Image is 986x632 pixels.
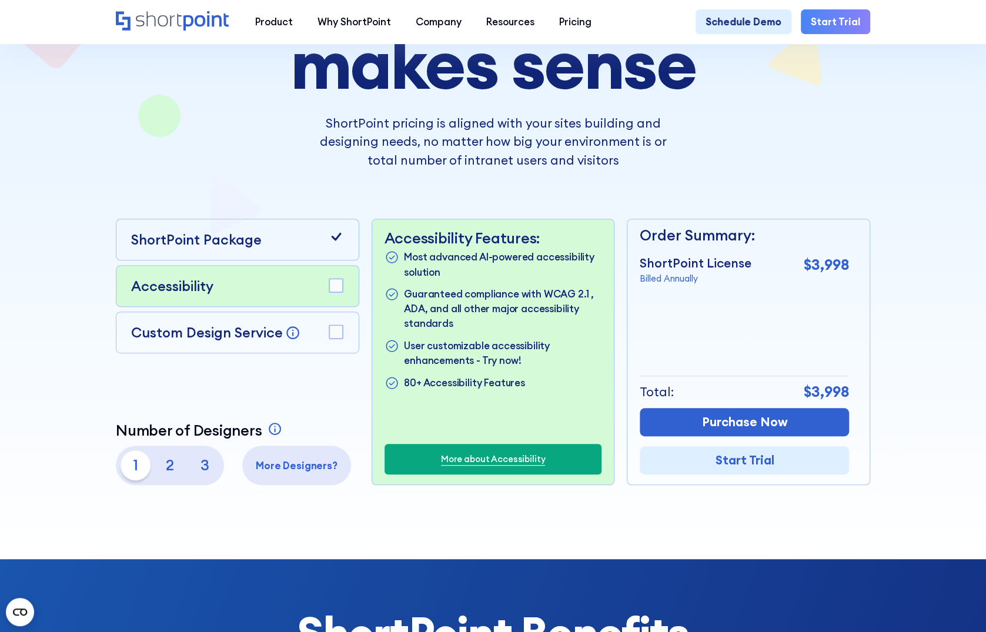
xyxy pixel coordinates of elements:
[155,450,185,480] p: 2
[116,422,262,439] p: Number of Designers
[803,254,849,276] p: $3,998
[255,14,293,29] div: Product
[121,450,150,480] p: 1
[801,9,870,34] a: Start Trial
[696,9,791,34] a: Schedule Demo
[243,9,305,34] a: Product
[131,324,283,341] p: Custom Design Service
[404,286,601,330] p: Guaranteed compliance with WCAG 2.1 , ADA, and all other major accessibility standards
[640,446,849,474] a: Start Trial
[131,276,213,296] p: Accessibility
[131,229,262,250] p: ShortPoint Package
[190,450,219,480] p: 3
[404,249,601,279] p: Most advanced AI-powered accessibility solution
[547,9,604,34] a: Pricing
[441,453,545,466] a: More about Accessibility
[305,9,403,34] a: Why ShortPoint
[404,338,601,367] p: User customizable accessibility enhancements - Try now!
[416,14,462,29] div: Company
[474,9,547,34] a: Resources
[116,11,230,32] a: Home
[559,14,591,29] div: Pricing
[640,272,751,285] p: Billed Annually
[486,14,534,29] div: Resources
[803,381,849,403] p: $3,998
[774,496,986,632] iframe: Chat Widget
[640,383,674,401] p: Total:
[385,229,602,247] p: Accessibility Features:
[403,9,474,34] a: Company
[308,114,678,169] p: ShortPoint pricing is aligned with your sites building and designing needs, no matter how big you...
[116,422,285,439] a: Number of Designers
[640,408,849,436] a: Purchase Now
[248,458,346,473] p: More Designers?
[640,225,849,247] p: Order Summary:
[640,254,751,272] p: ShortPoint License
[317,14,391,29] div: Why ShortPoint
[6,598,34,626] button: Open CMP widget
[404,375,525,392] p: 80+ Accessibility Features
